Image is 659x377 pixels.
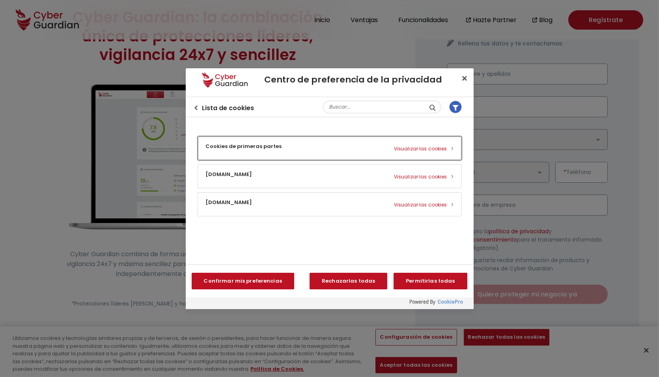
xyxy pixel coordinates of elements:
[190,72,261,88] div: Logotipo de la empresa
[410,299,463,306] img: Powered by OneTrust Se abre en una nueva pestaña
[186,68,474,309] div: Centro de preferencias
[410,299,470,309] a: Powered by OneTrust Se abre en una nueva pestaña
[198,137,461,160] button: Cookies de primeras partes Visualizar las cookies
[456,70,473,87] button: Cerrar centro de preferencias
[202,104,254,113] h3: Lista de cookies
[192,273,294,289] button: Confirmar mis preferencias
[394,273,467,289] button: Permitirlas todas
[194,105,198,110] button: Volver al centro de preferencias
[310,273,387,289] button: Rechazarlas todas
[265,75,458,85] h2: Centro de preferencia de la privacidad
[186,68,474,309] div: Centro de preferencia de la privacidad
[323,101,441,113] input: Búsqueda en la lista de cookies
[449,101,462,113] button: Filtrar Lista de cookies
[202,72,248,88] img: Logotipo de la empresa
